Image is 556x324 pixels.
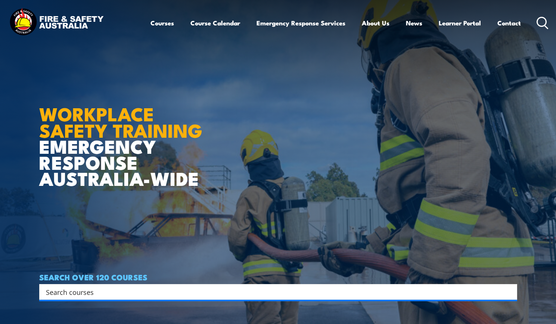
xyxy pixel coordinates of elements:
a: About Us [362,13,389,33]
form: Search form [47,287,502,297]
h4: SEARCH OVER 120 COURSES [39,273,517,281]
input: Search input [46,286,501,297]
strong: WORKPLACE SAFETY TRAINING [39,99,202,144]
a: Courses [150,13,174,33]
a: News [406,13,422,33]
a: Learner Portal [439,13,481,33]
a: Contact [497,13,521,33]
a: Emergency Response Services [257,13,345,33]
h1: EMERGENCY RESPONSE AUSTRALIA-WIDE [39,87,222,186]
a: Course Calendar [190,13,240,33]
button: Search magnifier button [504,287,515,297]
